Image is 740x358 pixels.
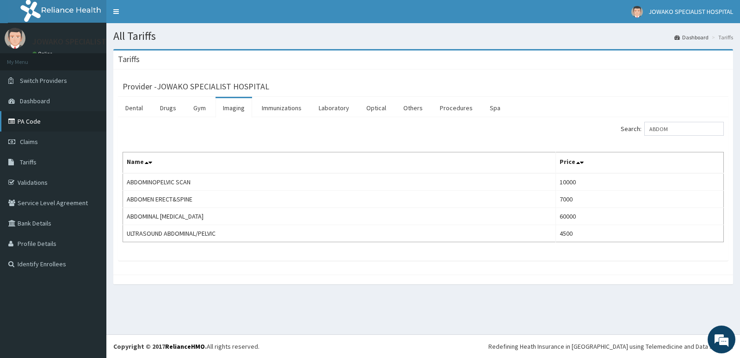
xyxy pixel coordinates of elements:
[631,6,643,18] img: User Image
[644,122,724,136] input: Search:
[556,208,724,225] td: 60000
[165,342,205,351] a: RelianceHMO
[311,98,357,118] a: Laboratory
[648,7,733,16] span: JOWAKO SPECIALIST HOSPITAL
[20,138,38,146] span: Claims
[17,46,37,69] img: d_794563401_company_1708531726252_794563401
[123,152,556,174] th: Name
[556,191,724,208] td: 7000
[20,76,67,85] span: Switch Providers
[152,5,174,27] div: Minimize live chat window
[20,158,37,166] span: Tariffs
[186,98,213,118] a: Gym
[32,38,144,46] p: JOWAKO SPECIALIST HOSPITAL
[118,98,150,118] a: Dental
[5,28,25,49] img: User Image
[123,173,556,191] td: ABDOMINOPELVIC SCAN
[556,225,724,242] td: 4500
[396,98,430,118] a: Others
[621,122,724,136] label: Search:
[20,97,50,105] span: Dashboard
[123,208,556,225] td: ABDOMINAL [MEDICAL_DATA]
[556,152,724,174] th: Price
[48,52,155,64] div: Chat with us now
[123,225,556,242] td: ULTRASOUND ABDOMINAL/PELVIC
[123,82,269,91] h3: Provider - JOWAKO SPECIALIST HOSPITAL
[118,55,140,63] h3: Tariffs
[359,98,394,118] a: Optical
[709,33,733,41] li: Tariffs
[674,33,709,41] a: Dashboard
[488,342,733,351] div: Redefining Heath Insurance in [GEOGRAPHIC_DATA] using Telemedicine and Data Science!
[153,98,184,118] a: Drugs
[482,98,508,118] a: Spa
[113,30,733,42] h1: All Tariffs
[123,191,556,208] td: ABDOMEN ERECT&SPINE
[216,98,252,118] a: Imaging
[32,50,55,57] a: Online
[432,98,480,118] a: Procedures
[556,173,724,191] td: 10000
[106,334,740,358] footer: All rights reserved.
[254,98,309,118] a: Immunizations
[113,342,207,351] strong: Copyright © 2017 .
[54,117,128,210] span: We're online!
[5,253,176,285] textarea: Type your message and hit 'Enter'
